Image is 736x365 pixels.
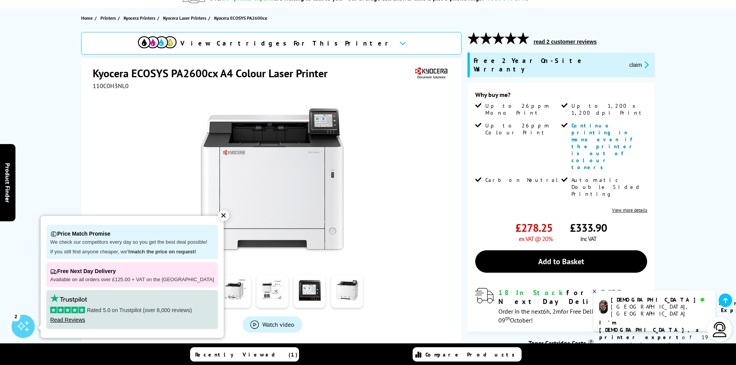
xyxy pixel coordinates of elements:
a: Read Reviews [50,317,85,323]
div: [DEMOGRAPHIC_DATA] [611,296,709,303]
span: Automatic Double Sided Printing [571,177,646,197]
span: Product Finder [4,163,12,202]
p: of 19 years! I can help you choose the right product [599,319,710,363]
span: £278.25 [515,221,552,235]
a: Kyocera Printers [124,14,157,22]
div: for FREE Next Day Delivery [498,288,647,306]
span: View Cartridges For This Printer [180,39,393,48]
p: We check our competitors every day so you get the best deal possible! [50,239,214,246]
img: Kyocera [413,66,449,80]
p: Rated 5.0 on Trustpilot (over 8,000 reviews) [50,307,214,314]
img: trustpilot rating [50,294,87,303]
button: promo-description [627,60,651,69]
span: Free 2 Year On-Site Warranty [474,56,623,73]
strong: match the price on request! [130,249,196,255]
img: stars-5.svg [50,307,85,313]
span: ex VAT @ 20% [519,235,552,243]
img: Kyocera ECOSYS PA2600cx [197,105,348,256]
span: Printers [100,14,116,22]
div: ✕ [218,210,229,221]
span: 6h, 2m [543,307,561,315]
a: Product_All_Videos [243,316,302,333]
a: View more details [612,207,647,213]
img: chris-livechat.png [599,300,608,314]
div: Toner Cartridge Costs [467,339,655,347]
span: Home [81,14,93,22]
span: Recently Viewed (1) [195,351,298,358]
p: Available on all orders over £125.00 + VAT on the [GEOGRAPHIC_DATA] [50,277,214,283]
span: Carbon Neutral [485,177,559,183]
a: Kyocera Laser Printers [163,14,208,22]
span: Kyocera ECOSYS PA2600cx [214,14,267,22]
span: Up to 26ppm Mono Print [485,102,559,116]
a: Add to Basket [475,250,647,273]
p: If you still find anyone cheaper, we'll [50,249,214,255]
a: Compare Products [413,347,522,362]
button: read 2 customer reviews [531,38,599,45]
span: Kyocera Printers [124,14,155,22]
a: Recently Viewed (1) [190,347,299,362]
p: Free Next Day Delivery [50,266,214,277]
img: View Cartridges [138,36,177,48]
span: Order in the next for Free Delivery [DATE] 09 October! [498,307,623,324]
span: Compare Products [425,351,519,358]
span: 110C0H3NL0 [93,82,129,90]
div: modal_delivery [475,288,647,324]
span: Up to 26ppm Colour Print [485,122,559,136]
a: Printers [100,14,118,22]
span: Up to 1,200 x 1,200 dpi Print [571,102,646,116]
sup: th [505,315,510,322]
span: Watch video [262,321,294,328]
h1: Kyocera ECOSYS PA2600cx A4 Colour Laser Printer [93,66,335,80]
a: Home [81,14,95,22]
span: Continue printing in mono even if the printer is out of colour toners [571,122,636,171]
p: Price Match Promise [50,229,214,239]
span: Kyocera Laser Printers [163,14,206,22]
span: £333.90 [570,221,607,235]
div: Why buy me? [475,91,647,102]
img: user-headset-light.svg [712,322,728,337]
span: inc VAT [580,235,597,243]
sup: Cost per page [588,339,594,345]
div: [GEOGRAPHIC_DATA], [GEOGRAPHIC_DATA] [611,303,709,317]
a: Kyocera ECOSYS PA2600cx [214,14,269,22]
span: 18 In Stock [498,288,566,297]
div: 2 [12,312,20,321]
b: I'm [DEMOGRAPHIC_DATA], a printer expert [599,319,701,341]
